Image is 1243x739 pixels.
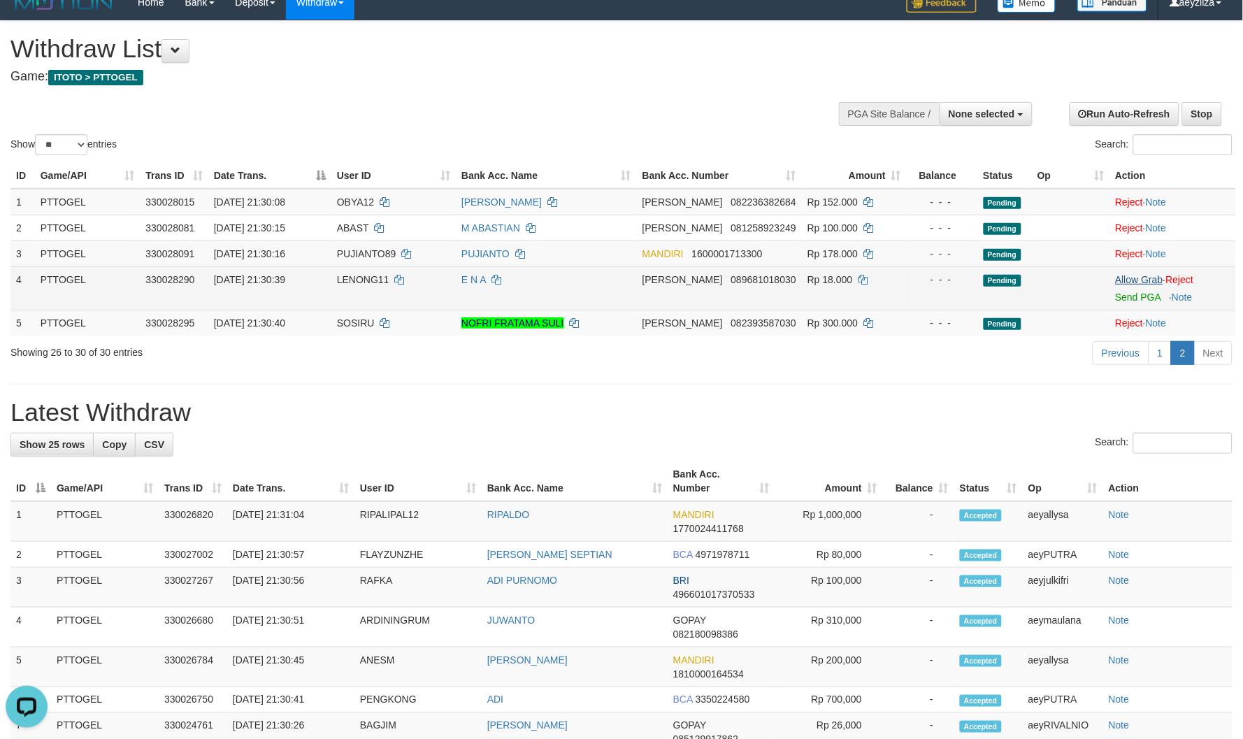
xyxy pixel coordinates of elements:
[807,248,858,259] span: Rp 178.000
[1109,266,1236,310] td: ·
[642,248,684,259] span: MANDIRI
[960,615,1002,627] span: Accepted
[1194,341,1233,365] a: Next
[696,694,750,705] span: Copy 3350224580 to clipboard
[93,433,136,457] a: Copy
[354,542,482,568] td: FLAYZUNZHE
[51,568,159,608] td: PTTOGEL
[208,163,331,189] th: Date Trans.: activate to sort column descending
[960,695,1002,707] span: Accepted
[960,575,1002,587] span: Accepted
[1146,317,1167,329] a: Note
[1095,134,1233,155] label: Search:
[1023,501,1103,542] td: aeyallysa
[1172,292,1193,303] a: Note
[1109,549,1130,560] a: Note
[731,222,796,234] span: Copy 081258923249 to clipboard
[35,310,141,336] td: PTTOGEL
[637,163,802,189] th: Bank Acc. Number: activate to sort column ascending
[145,248,194,259] span: 330028091
[456,163,637,189] th: Bank Acc. Name: activate to sort column ascending
[135,433,173,457] a: CSV
[642,196,723,208] span: [PERSON_NAME]
[10,163,35,189] th: ID
[1149,341,1172,365] a: 1
[1109,215,1236,241] td: ·
[461,274,486,285] a: E N A
[1146,196,1167,208] a: Note
[984,249,1021,261] span: Pending
[214,317,285,329] span: [DATE] 21:30:40
[159,608,227,647] td: 330026680
[673,694,693,705] span: BCA
[673,668,744,680] span: Copy 1810000164534 to clipboard
[1115,317,1143,329] a: Reject
[1109,654,1130,666] a: Note
[673,549,693,560] span: BCA
[775,501,883,542] td: Rp 1,000,000
[337,222,369,234] span: ABAST
[1109,310,1236,336] td: ·
[692,248,763,259] span: Copy 1600001713300 to clipboard
[144,439,164,450] span: CSV
[10,266,35,310] td: 4
[6,6,48,48] button: Open LiveChat chat widget
[1115,222,1143,234] a: Reject
[940,102,1033,126] button: None selected
[51,542,159,568] td: PTTOGEL
[673,589,755,600] span: Copy 496601017370533 to clipboard
[1023,461,1103,501] th: Op: activate to sort column ascending
[145,317,194,329] span: 330028295
[10,608,51,647] td: 4
[883,501,954,542] td: -
[159,647,227,687] td: 330026784
[145,196,194,208] span: 330028015
[461,222,520,234] a: M ABASTIAN
[227,608,354,647] td: [DATE] 21:30:51
[487,575,557,586] a: ADI PURNOMO
[35,215,141,241] td: PTTOGEL
[984,197,1021,209] span: Pending
[912,273,972,287] div: - - -
[145,222,194,234] span: 330028081
[487,654,568,666] a: [PERSON_NAME]
[35,134,87,155] select: Showentries
[227,687,354,713] td: [DATE] 21:30:41
[51,608,159,647] td: PTTOGEL
[227,568,354,608] td: [DATE] 21:30:56
[912,316,972,330] div: - - -
[807,196,858,208] span: Rp 152.000
[20,439,85,450] span: Show 25 rows
[1115,292,1161,303] a: Send PGA
[883,608,954,647] td: -
[1023,542,1103,568] td: aeyPUTRA
[731,317,796,329] span: Copy 082393587030 to clipboard
[10,461,51,501] th: ID: activate to sort column descending
[1093,341,1149,365] a: Previous
[1023,647,1103,687] td: aeyallysa
[775,542,883,568] td: Rp 80,000
[978,163,1033,189] th: Status
[214,274,285,285] span: [DATE] 21:30:39
[10,189,35,215] td: 1
[487,694,503,705] a: ADI
[673,575,689,586] span: BRI
[51,647,159,687] td: PTTOGEL
[10,542,51,568] td: 2
[954,461,1023,501] th: Status: activate to sort column ascending
[673,615,706,626] span: GOPAY
[1070,102,1179,126] a: Run Auto-Refresh
[775,687,883,713] td: Rp 700,000
[10,35,814,63] h1: Withdraw List
[696,549,750,560] span: Copy 4971978711 to clipboard
[214,222,285,234] span: [DATE] 21:30:15
[227,461,354,501] th: Date Trans.: activate to sort column ascending
[461,196,542,208] a: [PERSON_NAME]
[487,720,568,731] a: [PERSON_NAME]
[960,550,1002,561] span: Accepted
[775,608,883,647] td: Rp 310,000
[51,461,159,501] th: Game/API: activate to sort column ascending
[51,501,159,542] td: PTTOGEL
[907,163,978,189] th: Balance
[1146,222,1167,234] a: Note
